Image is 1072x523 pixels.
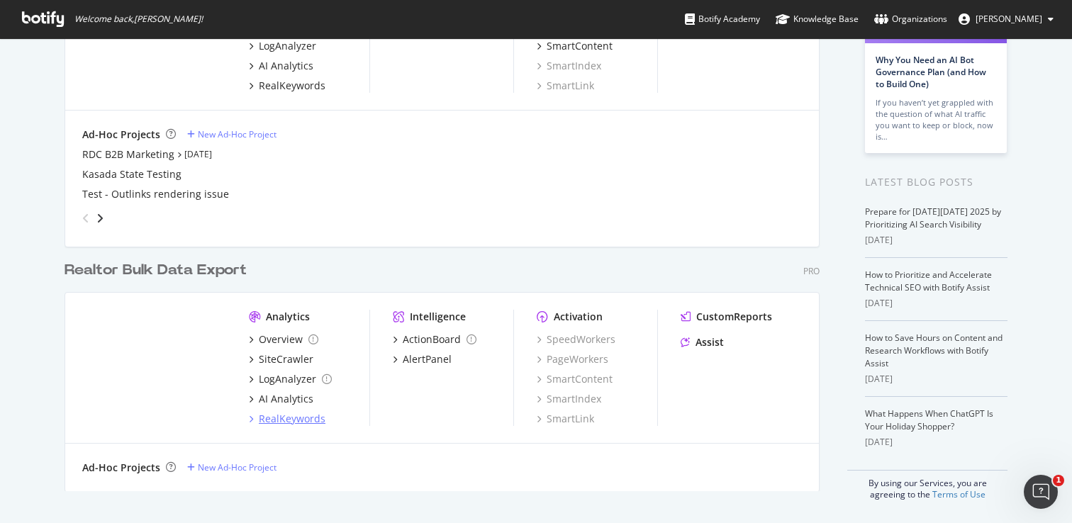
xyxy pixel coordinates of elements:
div: CustomReports [696,310,772,324]
a: SmartLink [537,79,594,93]
a: CustomReports [681,310,772,324]
div: [DATE] [865,297,1007,310]
div: LogAnalyzer [259,372,316,386]
div: AI Analytics [259,392,313,406]
a: Test - Outlinks rendering issue [82,187,229,201]
div: Assist [696,335,724,349]
div: SmartContent [547,39,613,53]
a: How to Prioritize and Accelerate Technical SEO with Botify Assist [865,269,992,293]
span: Bengu Eker [976,13,1042,25]
a: Realtor Bulk Data Export [65,260,252,281]
div: Intelligence [410,310,466,324]
div: [DATE] [865,234,1007,247]
a: RealKeywords [249,79,325,93]
span: Welcome back, [PERSON_NAME] ! [74,13,203,25]
a: SpeedWorkers [537,332,615,347]
div: Knowledge Base [776,12,859,26]
a: SmartIndex [537,59,601,73]
span: 1 [1053,475,1064,486]
a: Kasada State Testing [82,167,182,181]
a: SmartContent [537,372,613,386]
div: ActionBoard [403,332,461,347]
div: angle-right [95,211,105,225]
div: Overview [259,332,303,347]
a: [DATE] [184,148,212,160]
a: Why You Need an AI Bot Governance Plan (and How to Build One) [876,54,986,90]
a: Terms of Use [932,488,986,500]
a: LogAnalyzer [249,372,332,386]
div: By using our Services, you are agreeing to the [847,470,1007,500]
div: Realtor Bulk Data Export [65,260,247,281]
a: How to Save Hours on Content and Research Workflows with Botify Assist [865,332,1003,369]
a: SmartContent [537,39,613,53]
div: SiteCrawler [259,352,313,366]
div: Ad-Hoc Projects [82,461,160,475]
div: Pro [803,265,820,277]
a: New Ad-Hoc Project [187,461,277,473]
a: RealKeywords [249,412,325,426]
div: New Ad-Hoc Project [198,461,277,473]
a: What Happens When ChatGPT Is Your Holiday Shopper? [865,407,993,432]
a: AI Analytics [249,392,313,406]
img: realtorsecondary.com [82,310,226,424]
a: LogAnalyzer [249,39,316,53]
iframe: Intercom live chat [1024,475,1058,509]
a: SiteCrawler [249,352,313,366]
a: Prepare for [DATE][DATE] 2025 by Prioritizing AI Search Visibility [865,206,1001,230]
a: AlertPanel [393,352,452,366]
a: PageWorkers [537,352,608,366]
a: SmartIndex [537,392,601,406]
div: Latest Blog Posts [865,174,1007,190]
div: AlertPanel [403,352,452,366]
a: SmartLink [537,412,594,426]
a: ActionBoard [393,332,476,347]
a: New Ad-Hoc Project [187,128,277,140]
div: LogAnalyzer [259,39,316,53]
div: Botify Academy [685,12,760,26]
div: [DATE] [865,436,1007,449]
div: Activation [554,310,603,324]
a: Overview [249,332,318,347]
div: New Ad-Hoc Project [198,128,277,140]
div: [DATE] [865,373,1007,386]
button: [PERSON_NAME] [947,8,1065,30]
div: Organizations [874,12,947,26]
div: AI Analytics [259,59,313,73]
div: RealKeywords [259,412,325,426]
a: AI Analytics [249,59,313,73]
div: angle-left [77,207,95,230]
div: If you haven’t yet grappled with the question of what AI traffic you want to keep or block, now is… [876,97,996,142]
a: Assist [681,335,724,349]
div: Analytics [266,310,310,324]
div: Ad-Hoc Projects [82,128,160,142]
a: RDC B2B Marketing [82,147,174,162]
div: RealKeywords [259,79,325,93]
